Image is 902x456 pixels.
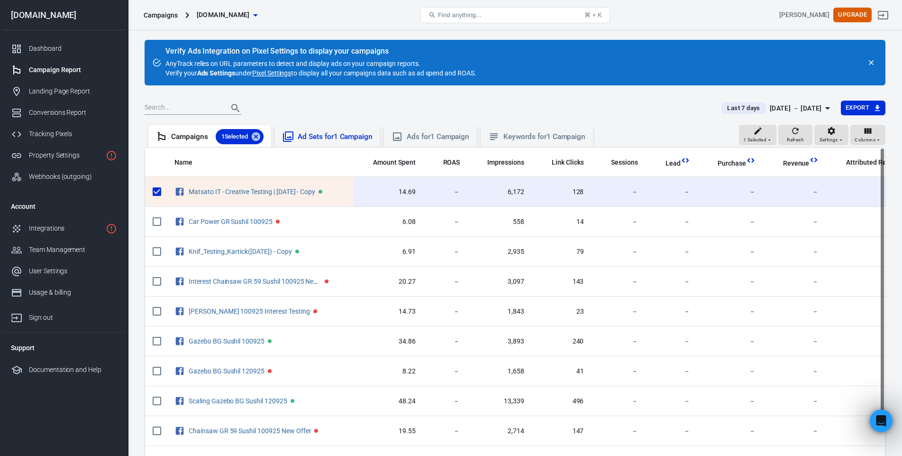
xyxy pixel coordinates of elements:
[29,223,102,233] div: Integrations
[3,282,125,303] a: Usage & billing
[361,367,416,376] span: 8.22
[539,157,584,168] span: The number of clicks on links within the ad that led to advertiser-specified destinations
[189,427,311,435] a: Chainsaw GR 59 Sushil 100925 New Offer
[681,156,690,165] svg: This column is calculated from AnyTrack real-time data
[431,367,460,376] span: －
[106,223,117,234] svg: 1 networks not verified yet
[487,158,524,168] span: Impressions
[361,157,416,168] span: The estimated total amount of money you've spent on your campaign, ad set or ad during its schedule.
[174,216,185,227] svg: Facebook Ads
[705,427,756,436] span: －
[29,86,117,96] div: Landing Page Report
[475,157,524,168] span: The number of times your ads were on screen.
[653,397,690,406] span: －
[189,337,266,344] span: Gazebo BG Sushil 100925
[539,397,584,406] span: 496
[361,187,416,197] span: 14.69
[475,217,524,227] span: 558
[599,217,638,227] span: －
[3,195,125,218] li: Account
[539,367,584,376] span: 41
[431,277,460,287] span: －
[771,187,819,197] span: －
[539,307,584,316] span: 23
[216,132,254,141] span: 1 Selected
[653,277,690,287] span: －
[295,250,299,253] span: Active
[298,132,373,142] div: Ad Sets for 1 Campaign
[820,136,838,144] span: Settings
[189,188,315,195] a: Matsato IT - Creative Testing | [DATE] - Copy
[361,427,416,436] span: 19.55
[29,150,102,160] div: Property Settings
[539,217,584,227] span: 14
[29,266,117,276] div: User Settings
[29,365,117,375] div: Documentation and Help
[3,261,125,282] a: User Settings
[144,10,178,20] div: Campaigns
[705,307,756,316] span: －
[552,158,584,168] span: Link Clicks
[29,288,117,298] div: Usage & billing
[834,397,901,406] span: 9
[165,47,476,56] div: Verify Ads Integration on Pixel Settings to display your campaigns
[653,427,690,436] span: －
[653,247,690,257] span: －
[145,102,220,114] input: Search...
[189,278,335,285] a: Interest Chainsaw GR 59 Sushil 100925 New Offer
[174,335,185,347] svg: Facebook Ads
[743,136,766,144] span: 1 Selected
[599,187,638,197] span: －
[420,7,610,23] button: Find anything...⌘ + K
[3,11,125,19] div: [DOMAIN_NAME]
[197,9,250,21] span: matsato.com
[771,307,819,316] span: －
[653,307,690,316] span: －
[705,337,756,346] span: －
[814,125,848,146] button: Settings
[705,397,756,406] span: －
[746,156,756,165] svg: This column is calculated from AnyTrack real-time data
[771,337,819,346] span: －
[3,38,125,59] a: Dashboard
[29,108,117,118] div: Conversions Report
[443,157,460,168] span: The total return on ad spend
[29,129,117,139] div: Tracking Pixels
[174,395,185,407] svg: Facebook Ads
[373,157,416,168] span: The estimated total amount of money you've spent on your campaign, ad set or ad during its schedule.
[771,217,819,227] span: －
[475,277,524,287] span: 3,097
[834,157,901,168] span: The total conversions attributed according to your ad network (Facebook, Google, etc.)
[189,248,292,255] a: Knif_Testing_Kartick([DATE]) - Copy
[3,123,125,145] a: Tracking Pixels
[189,427,312,434] span: Chainsaw GR 59 Sushil 100925 New Offer
[665,159,681,168] span: Lead
[834,217,901,227] span: －
[325,279,328,283] span: Paused
[834,367,901,376] span: －
[771,367,819,376] span: －
[373,158,416,168] span: Amount Spent
[855,136,875,144] span: Columns
[475,247,524,257] span: 2,935
[770,102,822,114] div: [DATE] － [DATE]
[539,337,584,346] span: 240
[314,429,318,433] span: Paused
[29,44,117,54] div: Dashboard
[779,10,829,20] div: Account id: OR5Lf7fd
[3,59,125,81] a: Campaign Report
[29,245,117,255] div: Team Management
[431,307,460,316] span: －
[216,129,264,144] div: 1Selected
[552,157,584,168] span: The number of clicks on links within the ad that led to advertiser-specified destinations
[3,218,125,239] a: Integrations
[787,136,804,144] span: Refresh
[189,307,311,314] span: Derila Ergo Sushil 100925 Interest Testing
[3,102,125,123] a: Conversions Report
[870,409,893,432] iframe: Intercom live chat
[475,427,524,436] span: 2,714
[443,158,460,168] span: ROAS
[268,339,272,343] span: Active
[29,65,117,75] div: Campaign Report
[361,247,416,257] span: 6.91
